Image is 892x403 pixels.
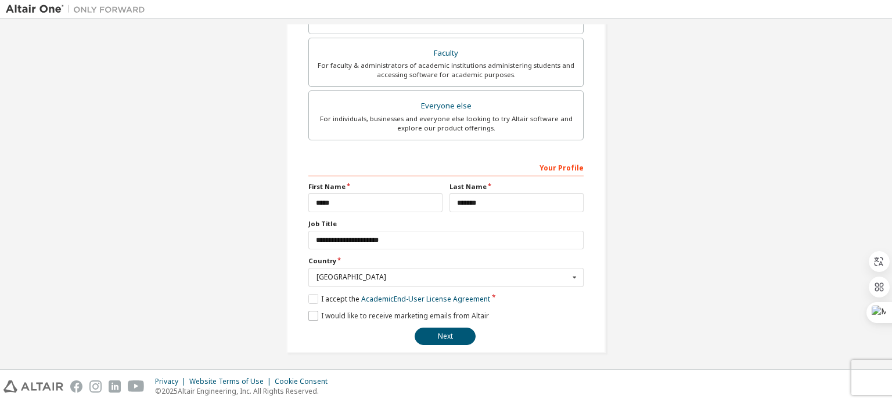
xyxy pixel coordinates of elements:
[316,114,576,133] div: For individuals, businesses and everyone else looking to try Altair software and explore our prod...
[308,219,584,228] label: Job Title
[316,274,569,281] div: [GEOGRAPHIC_DATA]
[70,380,82,393] img: facebook.svg
[308,182,443,191] label: First Name
[308,311,489,321] label: I would like to receive marketing emails from Altair
[109,380,121,393] img: linkedin.svg
[449,182,584,191] label: Last Name
[415,328,476,345] button: Next
[316,98,576,114] div: Everyone else
[308,158,584,176] div: Your Profile
[189,377,275,386] div: Website Terms of Use
[89,380,102,393] img: instagram.svg
[308,256,584,266] label: Country
[316,45,576,61] div: Faculty
[275,377,334,386] div: Cookie Consent
[128,380,145,393] img: youtube.svg
[6,3,151,15] img: Altair One
[155,377,189,386] div: Privacy
[308,294,490,304] label: I accept the
[361,294,490,304] a: Academic End-User License Agreement
[316,61,576,79] div: For faculty & administrators of academic institutions administering students and accessing softwa...
[155,386,334,396] p: © 2025 Altair Engineering, Inc. All Rights Reserved.
[3,380,63,393] img: altair_logo.svg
